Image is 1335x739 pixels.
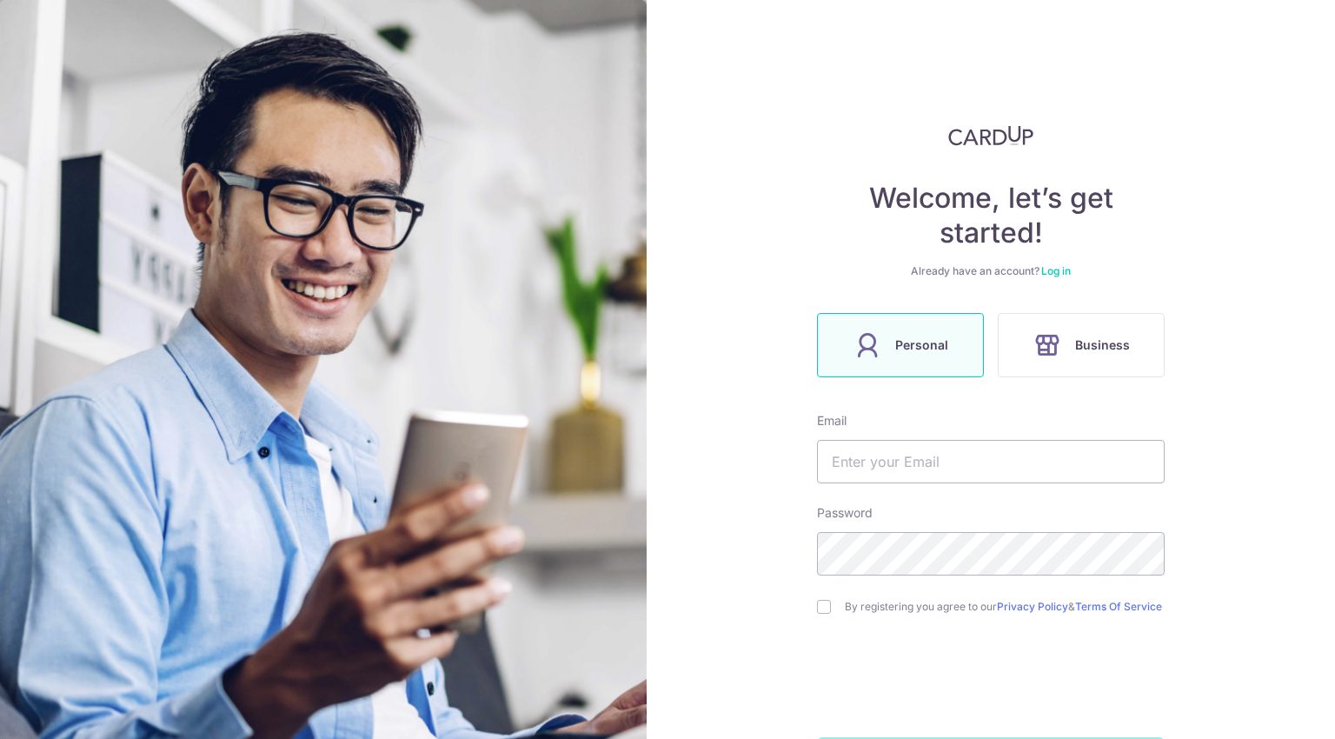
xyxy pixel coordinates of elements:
[948,125,1033,146] img: CardUp Logo
[817,440,1165,483] input: Enter your Email
[810,313,991,377] a: Personal
[1075,600,1162,613] a: Terms Of Service
[997,600,1068,613] a: Privacy Policy
[817,412,847,429] label: Email
[895,335,948,356] span: Personal
[859,649,1123,716] iframe: reCAPTCHA
[1041,264,1071,277] a: Log in
[817,181,1165,250] h4: Welcome, let’s get started!
[845,600,1165,614] label: By registering you agree to our &
[817,504,873,522] label: Password
[1075,335,1130,356] span: Business
[991,313,1172,377] a: Business
[817,264,1165,278] div: Already have an account?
